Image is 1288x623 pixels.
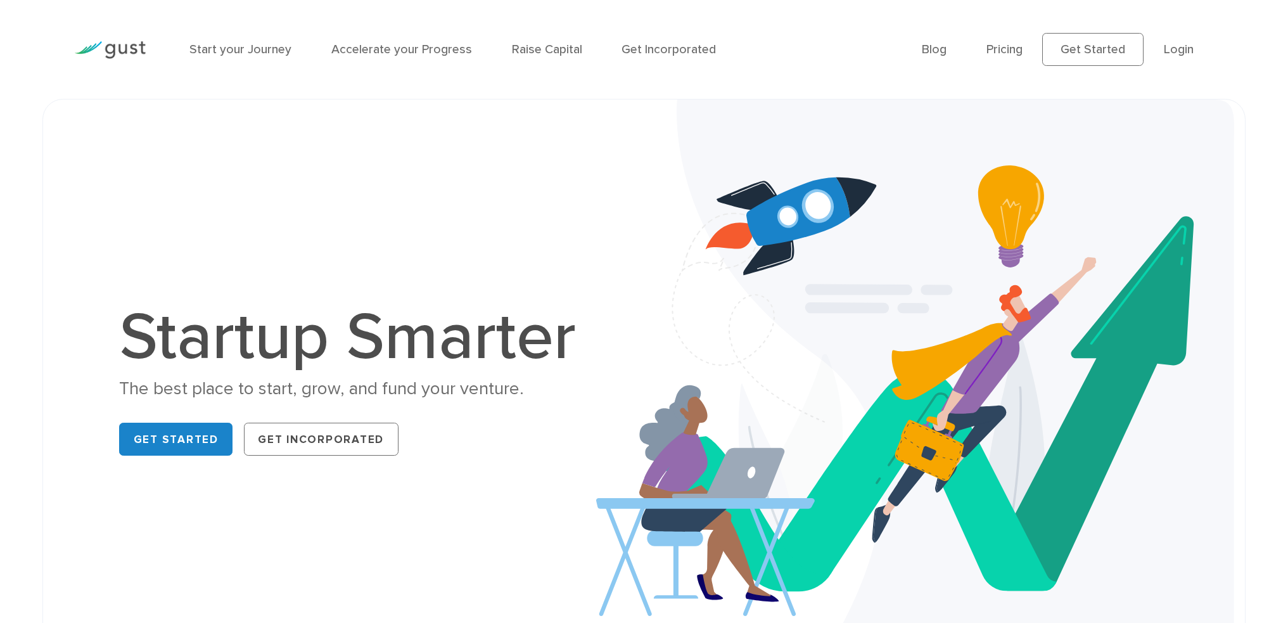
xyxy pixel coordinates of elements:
a: Blog [922,42,947,56]
h1: Startup Smarter [119,305,592,371]
a: Accelerate your Progress [331,42,472,56]
a: Get Incorporated [622,42,716,56]
div: The best place to start, grow, and fund your venture. [119,377,592,401]
img: Gust Logo [75,41,146,58]
a: Login [1164,42,1194,56]
a: Pricing [986,42,1023,56]
a: Get Started [119,423,233,456]
a: Get Incorporated [244,423,399,456]
a: Start your Journey [189,42,291,56]
a: Raise Capital [512,42,582,56]
a: Get Started [1042,33,1144,66]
